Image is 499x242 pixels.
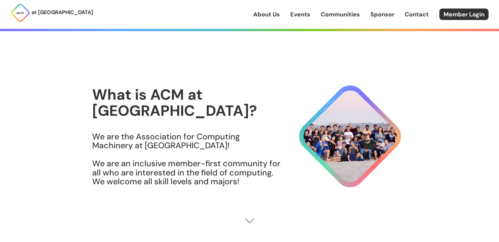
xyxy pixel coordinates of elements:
p: at [GEOGRAPHIC_DATA] [31,8,93,17]
img: ACM Logo [10,3,30,23]
img: About Hero Image [281,79,407,193]
a: About Us [253,10,280,19]
a: Sponsor [370,10,394,19]
a: Events [290,10,310,19]
a: Contact [405,10,429,19]
h3: We are the Association for Computing Machinery at [GEOGRAPHIC_DATA]! We are an inclusive member-f... [92,132,281,186]
a: at [GEOGRAPHIC_DATA] [10,3,93,23]
h1: What is ACM at [GEOGRAPHIC_DATA]? [92,87,281,119]
a: Communities [321,10,360,19]
a: Member Login [439,9,489,20]
img: Scroll Arrow [245,216,255,226]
